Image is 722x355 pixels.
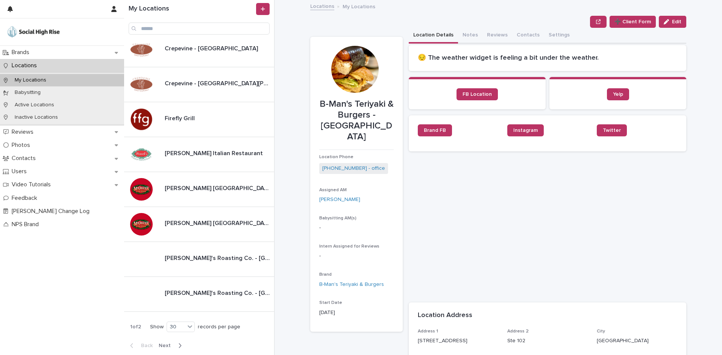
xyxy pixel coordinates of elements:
[124,277,274,312] a: [PERSON_NAME]'s Roasting Co. - [GEOGRAPHIC_DATA][PERSON_NAME]'s Roasting Co. - [GEOGRAPHIC_DATA]
[610,16,656,28] button: ➕ Client Form
[424,128,446,133] span: Brand FB
[124,102,274,137] a: Firefly GrillFirefly Grill
[9,208,96,215] p: [PERSON_NAME] Change Log
[409,28,458,44] button: Location Details
[597,329,605,334] span: City
[418,311,472,320] h2: Location Address
[319,196,360,204] a: [PERSON_NAME]
[603,128,621,133] span: Twitter
[672,19,681,24] span: Edit
[9,49,35,56] p: Brands
[319,216,356,221] span: Babysitting AM(s)
[319,252,394,260] p: -
[165,288,273,297] p: [PERSON_NAME]'s Roasting Co. - [GEOGRAPHIC_DATA]
[659,16,686,28] button: Edit
[124,242,274,277] a: [PERSON_NAME]'s Roasting Co. - [GEOGRAPHIC_DATA][PERSON_NAME]'s Roasting Co. - [GEOGRAPHIC_DATA]
[167,323,185,331] div: 30
[319,188,347,192] span: Assigned AM
[507,337,588,345] p: Ste 102
[9,128,39,136] p: Reviews
[544,28,574,44] button: Settings
[165,44,259,52] p: Crepevine - [GEOGRAPHIC_DATA]
[507,329,529,334] span: Address 2
[507,124,544,136] a: Instagram
[512,28,544,44] button: Contacts
[513,128,538,133] span: Instagram
[9,221,45,228] p: NPS Brand
[9,102,60,108] p: Active Locations
[165,148,264,157] p: [PERSON_NAME] Italian Restaurant
[482,28,512,44] button: Reviews
[457,88,498,100] a: FB Location
[319,309,394,317] p: [DATE]
[165,218,273,227] p: [PERSON_NAME] [GEOGRAPHIC_DATA] - [GEOGRAPHIC_DATA]
[322,165,385,172] a: [PHONE_NUMBER] - office
[124,32,274,67] a: Crepevine - [GEOGRAPHIC_DATA]Crepevine - [GEOGRAPHIC_DATA]
[319,301,342,305] span: Start Date
[137,343,153,348] span: Back
[9,195,43,202] p: Feedback
[124,318,147,336] p: 1 of 2
[597,337,677,345] p: [GEOGRAPHIC_DATA]
[6,24,61,39] img: o5DnuTxEQV6sW9jFYBBf
[319,244,379,249] span: Intern Assigned for Reviews
[124,67,274,102] a: Crepevine - [GEOGRAPHIC_DATA][PERSON_NAME]Crepevine - [GEOGRAPHIC_DATA][PERSON_NAME]
[9,181,57,188] p: Video Tutorials
[129,23,270,35] input: Search
[418,54,677,62] h2: 😔 The weather widget is feeling a bit under the weather.
[597,124,627,136] a: Twitter
[9,62,43,69] p: Locations
[165,79,273,87] p: Crepevine - [GEOGRAPHIC_DATA][PERSON_NAME]
[463,92,492,97] span: FB Location
[124,207,274,242] a: [PERSON_NAME] [GEOGRAPHIC_DATA] - [GEOGRAPHIC_DATA][PERSON_NAME] [GEOGRAPHIC_DATA] - [GEOGRAPHIC_...
[418,337,498,345] p: [STREET_ADDRESS]
[9,77,52,83] p: My Locations
[310,2,334,10] a: Locations
[418,329,438,334] span: Address 1
[458,28,482,44] button: Notes
[418,124,452,136] a: Brand FB
[165,113,196,122] p: Firefly Grill
[614,18,651,26] span: ➕ Client Form
[9,142,36,149] p: Photos
[124,137,274,172] a: [PERSON_NAME] Italian Restaurant[PERSON_NAME] Italian Restaurant
[607,88,629,100] a: Yelp
[343,2,375,10] p: My Locations
[613,92,623,97] span: Yelp
[319,224,394,232] p: -
[319,155,353,159] span: Location Phone
[156,342,188,349] button: Next
[9,168,33,175] p: Users
[165,253,273,262] p: [PERSON_NAME]'s Roasting Co. - [GEOGRAPHIC_DATA]
[150,324,164,330] p: Show
[165,183,273,192] p: [PERSON_NAME] [GEOGRAPHIC_DATA] - [GEOGRAPHIC_DATA]
[124,342,156,349] button: Back
[9,89,47,96] p: Babysitting
[319,281,384,289] a: B-Man's Teriyaki & Burgers
[319,99,394,142] p: B-Man's Teriyaki & Burgers - [GEOGRAPHIC_DATA]
[159,343,175,348] span: Next
[319,272,332,277] span: Brand
[124,172,274,207] a: [PERSON_NAME] [GEOGRAPHIC_DATA] - [GEOGRAPHIC_DATA][PERSON_NAME] [GEOGRAPHIC_DATA] - [GEOGRAPHIC_...
[9,155,42,162] p: Contacts
[9,114,64,121] p: Inactive Locations
[129,5,255,13] h1: My Locations
[198,324,240,330] p: records per page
